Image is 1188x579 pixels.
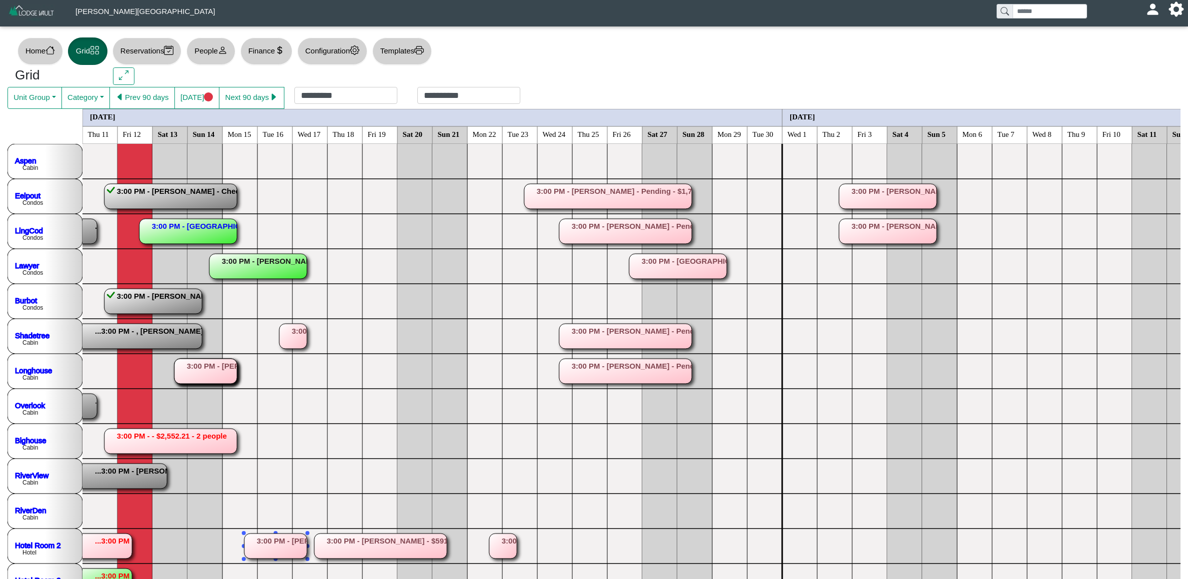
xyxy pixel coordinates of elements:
[333,130,354,138] text: Thu 18
[22,304,43,311] text: Condos
[403,130,423,138] text: Sat 20
[438,130,460,138] text: Sun 21
[109,87,175,109] button: caret left fillPrev 90 days
[15,366,52,374] a: Longhouse
[22,199,43,206] text: Condos
[15,226,43,234] a: LingCod
[294,87,397,104] input: Check in
[613,130,631,138] text: Fri 26
[22,514,38,521] text: Cabin
[22,444,38,451] text: Cabin
[186,37,235,65] button: Peopleperson
[790,112,815,120] text: [DATE]
[1001,7,1009,15] svg: search
[119,70,128,80] svg: arrows angle expand
[22,269,43,276] text: Condos
[15,471,48,479] a: RiverView
[113,67,134,85] button: arrows angle expand
[218,45,227,55] svg: person
[15,331,49,339] a: Shadetree
[90,45,99,55] svg: grid
[8,4,55,21] img: Z
[263,130,284,138] text: Tue 16
[112,37,181,65] button: Reservationscalendar2 check
[578,130,599,138] text: Thu 25
[823,130,840,138] text: Thu 2
[174,87,219,109] button: [DATE]circle fill
[1068,130,1085,138] text: Thu 9
[15,401,45,409] a: Overlook
[298,130,321,138] text: Wed 17
[228,130,251,138] text: Mon 15
[204,92,213,102] svg: circle fill
[193,130,215,138] text: Sun 14
[1173,5,1180,13] svg: gear fill
[15,541,61,549] a: Hotel Room 2
[297,37,367,65] button: Configurationgear
[90,112,115,120] text: [DATE]
[164,45,173,55] svg: calendar2 check
[648,130,668,138] text: Sat 27
[22,164,38,171] text: Cabin
[22,339,38,346] text: Cabin
[543,130,566,138] text: Wed 24
[928,130,946,138] text: Sun 5
[963,130,983,138] text: Mon 6
[15,296,37,304] a: Burbot
[350,45,359,55] svg: gear
[7,87,62,109] button: Unit Group
[15,67,98,83] h3: Grid
[1033,130,1052,138] text: Wed 8
[893,130,909,138] text: Sat 4
[473,130,496,138] text: Mon 22
[15,191,41,199] a: Eelpout
[115,92,125,102] svg: caret left fill
[1138,130,1157,138] text: Sat 11
[753,130,774,138] text: Tue 30
[1103,130,1121,138] text: Fri 10
[17,37,63,65] button: Homehouse
[240,37,292,65] button: Financecurrency dollar
[718,130,741,138] text: Mon 29
[68,37,107,65] button: Gridgrid
[1149,5,1157,13] svg: person fill
[22,374,38,381] text: Cabin
[858,130,872,138] text: Fri 3
[22,549,36,556] text: Hotel
[275,45,284,55] svg: currency dollar
[123,130,141,138] text: Fri 12
[508,130,529,138] text: Tue 23
[15,156,36,164] a: Aspen
[15,261,39,269] a: Lawyer
[368,130,386,138] text: Fri 19
[683,130,705,138] text: Sun 28
[45,45,55,55] svg: house
[417,87,520,104] input: Check out
[158,130,178,138] text: Sat 13
[22,234,43,241] text: Condos
[372,37,432,65] button: Templatesprinter
[15,436,46,444] a: Bighouse
[22,479,38,486] text: Cabin
[788,130,807,138] text: Wed 1
[61,87,110,109] button: Category
[414,45,424,55] svg: printer
[22,409,38,416] text: Cabin
[269,92,278,102] svg: caret right fill
[15,506,46,514] a: RiverDen
[219,87,284,109] button: Next 90 dayscaret right fill
[998,130,1015,138] text: Tue 7
[88,130,109,138] text: Thu 11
